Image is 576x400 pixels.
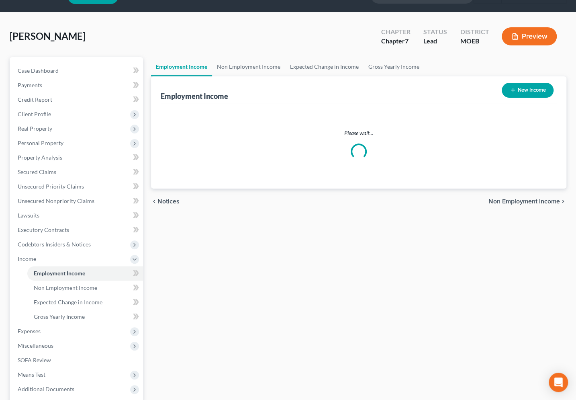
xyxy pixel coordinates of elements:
a: Secured Claims [11,165,143,179]
a: Non Employment Income [27,281,143,295]
a: Expected Change in Income [27,295,143,310]
a: Gross Yearly Income [364,57,424,76]
span: Gross Yearly Income [34,313,85,320]
div: Status [423,27,447,37]
span: Property Analysis [18,154,62,161]
span: Employment Income [34,270,85,277]
div: District [460,27,489,37]
a: Case Dashboard [11,64,143,78]
a: Unsecured Nonpriority Claims [11,194,143,208]
i: chevron_right [560,198,566,205]
span: Payments [18,82,42,88]
button: Preview [502,27,557,45]
span: Miscellaneous [18,342,53,349]
span: Unsecured Priority Claims [18,183,84,190]
a: Executory Contracts [11,223,143,237]
a: Unsecured Priority Claims [11,179,143,194]
span: Expenses [18,328,41,334]
span: Credit Report [18,96,52,103]
a: Payments [11,78,143,92]
a: SOFA Review [11,353,143,367]
span: Notices [157,198,180,205]
button: chevron_left Notices [151,198,180,205]
a: Employment Income [27,266,143,281]
span: Lawsuits [18,212,39,219]
i: chevron_left [151,198,157,205]
span: Executory Contracts [18,226,69,233]
a: Expected Change in Income [285,57,364,76]
span: Secured Claims [18,168,56,175]
a: Gross Yearly Income [27,310,143,324]
a: Employment Income [151,57,212,76]
span: Client Profile [18,111,51,117]
a: Property Analysis [11,150,143,165]
span: [PERSON_NAME] [10,30,86,42]
span: Non Employment Income [34,284,97,291]
span: Income [18,255,36,262]
span: Real Property [18,125,52,132]
span: Codebtors Insiders & Notices [18,241,91,248]
div: Open Intercom Messenger [549,373,568,392]
div: Employment Income [161,91,228,101]
button: Non Employment Income chevron_right [488,198,566,205]
span: Unsecured Nonpriority Claims [18,197,94,204]
span: Additional Documents [18,386,74,392]
a: Non Employment Income [212,57,285,76]
div: MOEB [460,37,489,46]
p: Please wait... [167,129,551,137]
button: New Income [502,83,554,98]
div: Chapter [381,37,411,46]
span: Case Dashboard [18,67,59,74]
div: Lead [423,37,447,46]
span: Non Employment Income [488,198,560,205]
span: Expected Change in Income [34,299,102,306]
a: Lawsuits [11,208,143,223]
a: Credit Report [11,92,143,107]
span: Personal Property [18,139,63,146]
span: 7 [405,37,409,45]
span: SOFA Review [18,357,51,363]
span: Means Test [18,371,45,378]
div: Chapter [381,27,411,37]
